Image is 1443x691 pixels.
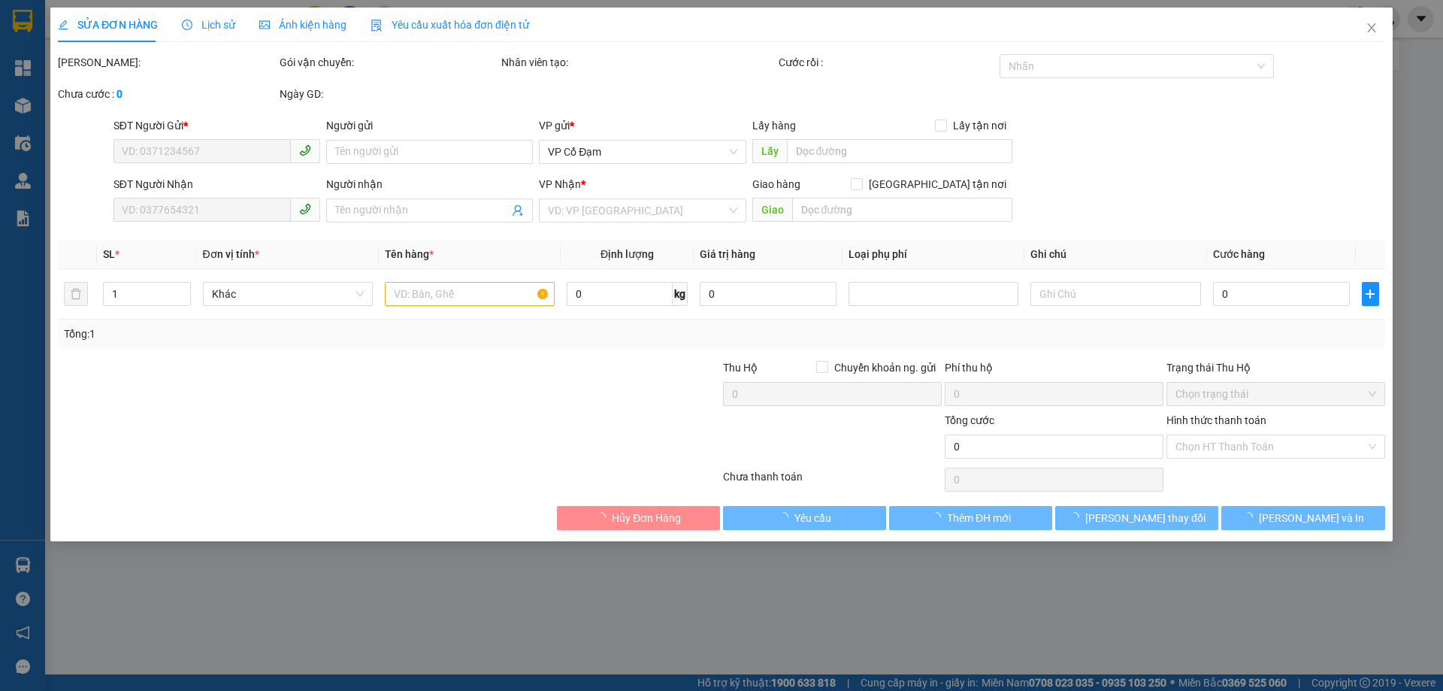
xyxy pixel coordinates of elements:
b: 0 [116,88,123,100]
span: phone [299,203,311,215]
span: Tổng cước [945,414,994,426]
span: loading [595,512,612,523]
span: Khác [212,283,364,305]
div: Tổng: 1 [64,326,557,342]
span: Tên hàng [385,248,434,260]
button: Thêm ĐH mới [889,506,1052,530]
span: loading [778,512,794,523]
span: Lịch sử [182,19,235,31]
div: Phí thu hộ [945,359,1163,382]
div: Trạng thái Thu Hộ [1166,359,1385,376]
input: Dọc đường [792,198,1012,222]
span: close [1366,22,1378,34]
input: Ghi Chú [1031,282,1201,306]
span: [PERSON_NAME] thay đổi [1085,510,1206,526]
div: Người gửi [326,117,533,134]
span: plus [1363,288,1378,300]
span: kg [673,282,688,306]
span: Lấy [752,139,787,163]
div: SĐT Người Nhận [113,176,320,192]
th: Ghi chú [1025,240,1207,269]
button: Hủy Đơn Hàng [557,506,720,530]
input: Dọc đường [787,139,1012,163]
span: Thêm ĐH mới [947,510,1011,526]
div: VP gửi [540,117,746,134]
span: Lấy hàng [752,120,796,132]
input: VD: Bàn, Ghế [385,282,555,306]
span: Lấy tận nơi [947,117,1012,134]
button: plus [1362,282,1378,306]
span: [PERSON_NAME] và In [1259,510,1364,526]
span: loading [930,512,947,523]
span: VP Cổ Đạm [549,141,737,163]
span: loading [1069,512,1085,523]
span: Giá trị hàng [700,248,755,260]
span: clock-circle [182,20,192,30]
span: Hủy Đơn Hàng [612,510,681,526]
span: picture [259,20,270,30]
span: user-add [513,205,525,217]
button: Close [1351,8,1393,50]
span: Yêu cầu [794,510,831,526]
span: Chuyển khoản ng. gửi [828,359,942,376]
div: Gói vận chuyển: [280,54,498,71]
span: Yêu cầu xuất hóa đơn điện tử [371,19,529,31]
span: loading [1242,512,1259,523]
div: SĐT Người Gửi [113,117,320,134]
div: Người nhận [326,176,533,192]
span: phone [299,144,311,156]
span: VP Nhận [540,178,582,190]
span: Định lượng [600,248,654,260]
span: Chọn trạng thái [1175,383,1376,405]
div: Ngày GD: [280,86,498,102]
button: [PERSON_NAME] thay đổi [1055,506,1218,530]
span: Thu Hộ [723,362,758,374]
button: [PERSON_NAME] và In [1222,506,1385,530]
label: Hình thức thanh toán [1166,414,1266,426]
span: [GEOGRAPHIC_DATA] tận nơi [863,176,1012,192]
span: Giao [752,198,792,222]
span: Ảnh kiện hàng [259,19,346,31]
div: Chưa cước : [58,86,277,102]
button: Yêu cầu [723,506,886,530]
img: icon [371,20,383,32]
span: Cước hàng [1213,248,1265,260]
div: Chưa thanh toán [721,468,943,495]
div: Cước rồi : [779,54,997,71]
span: SỬA ĐƠN HÀNG [58,19,158,31]
span: Đơn vị tính [203,248,259,260]
span: Giao hàng [752,178,800,190]
span: SL [104,248,116,260]
div: Nhân viên tạo: [501,54,776,71]
div: [PERSON_NAME]: [58,54,277,71]
span: edit [58,20,68,30]
th: Loại phụ phí [843,240,1024,269]
button: delete [64,282,88,306]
